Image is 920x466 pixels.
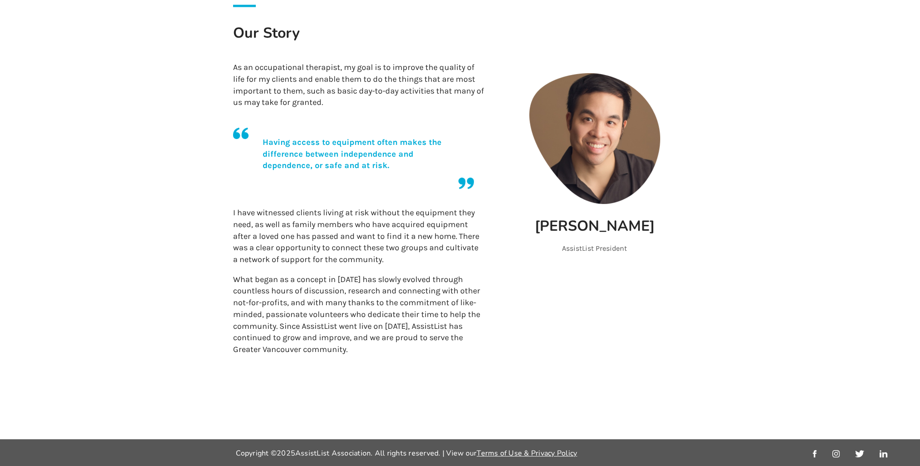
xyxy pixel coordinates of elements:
p: As an occupational therapist, my goal is to improve the quality of life for my clients and enable... [233,62,484,109]
a: Terms of Use & Privacy Policy [477,448,577,458]
img: comma [233,128,249,139]
p: What began as a concept in [DATE] has slowly evolved through countless hours of discussion, resea... [233,274,484,356]
p: I have witnessed clients living at risk without the equipment they need, as well as family member... [233,207,484,266]
img: linkedin_link [880,450,887,457]
p: AssistList President [529,243,660,254]
img: twitter_link [855,450,864,457]
h1: Our Story [233,23,484,55]
h2: [PERSON_NAME] [529,216,660,236]
img: Kevin profile [529,73,660,204]
img: comma [458,178,474,189]
img: facebook_link [813,450,816,457]
p: Having access to equipment often makes the difference between independence and dependence, or saf... [263,137,459,172]
img: instagram_link [832,450,840,457]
